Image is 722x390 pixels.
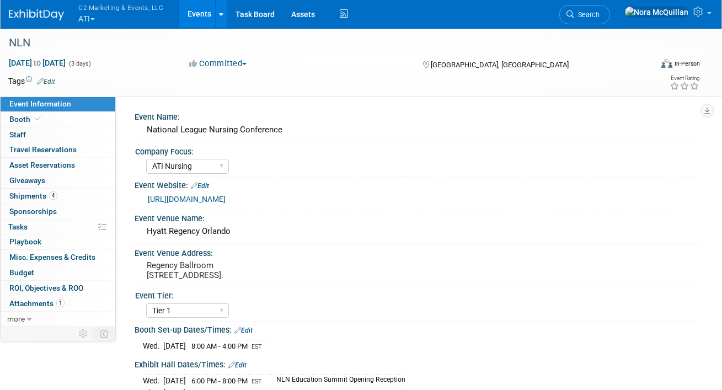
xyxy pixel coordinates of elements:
[1,265,115,280] a: Budget
[74,327,93,341] td: Personalize Event Tab Strip
[163,340,186,352] td: [DATE]
[5,33,641,53] div: NLN
[32,58,42,67] span: to
[234,327,253,334] a: Edit
[143,340,163,352] td: Wed.
[7,314,25,323] span: more
[574,10,600,19] span: Search
[1,158,115,173] a: Asset Reservations
[8,76,55,87] td: Tags
[1,312,115,327] a: more
[191,342,248,350] span: 8:00 AM - 4:00 PM
[9,268,34,277] span: Budget
[559,5,610,24] a: Search
[661,59,672,68] img: Format-Inperson.png
[1,97,115,111] a: Event Information
[135,109,700,122] div: Event Name:
[143,121,692,138] div: National League Nursing Conference
[598,57,700,74] div: Event Format
[270,375,405,387] td: NLN Education Summit Opening Reception
[670,76,699,81] div: Event Rating
[191,182,209,190] a: Edit
[674,60,700,68] div: In-Person
[9,99,71,108] span: Event Information
[9,115,43,124] span: Booth
[1,234,115,249] a: Playbook
[8,222,28,231] span: Tasks
[93,327,116,341] td: Toggle Event Tabs
[1,296,115,311] a: Attachments1
[35,116,41,122] i: Booth reservation complete
[147,260,358,280] pre: Regency Ballroom [STREET_ADDRESS].
[135,287,695,301] div: Event Tier:
[1,142,115,157] a: Travel Reservations
[431,61,569,69] span: [GEOGRAPHIC_DATA], [GEOGRAPHIC_DATA]
[9,130,26,139] span: Staff
[1,250,115,265] a: Misc. Expenses & Credits
[252,343,262,350] span: EST
[9,284,83,292] span: ROI, Objectives & ROO
[135,356,700,371] div: Exhibit Hall Dates/Times:
[185,58,251,70] button: Committed
[1,204,115,219] a: Sponsorships
[1,220,115,234] a: Tasks
[135,322,700,336] div: Booth Set-up Dates/Times:
[9,191,57,200] span: Shipments
[9,145,77,154] span: Travel Reservations
[1,189,115,204] a: Shipments4
[135,210,700,224] div: Event Venue Name:
[68,60,91,67] span: (3 days)
[9,9,64,20] img: ExhibitDay
[1,281,115,296] a: ROI, Objectives & ROO
[9,253,95,261] span: Misc. Expenses & Credits
[9,237,41,246] span: Playbook
[163,375,186,387] td: [DATE]
[8,58,66,68] span: [DATE] [DATE]
[135,143,695,157] div: Company Focus:
[1,127,115,142] a: Staff
[9,161,75,169] span: Asset Reservations
[624,6,689,18] img: Nora McQuillan
[9,176,45,185] span: Giveaways
[252,378,262,385] span: EST
[1,112,115,127] a: Booth
[9,207,57,216] span: Sponsorships
[228,361,247,369] a: Edit
[37,78,55,86] a: Edit
[49,191,57,200] span: 4
[1,173,115,188] a: Giveaways
[191,377,248,385] span: 6:00 PM - 8:00 PM
[143,223,692,240] div: Hyatt Regency Orlando
[148,195,226,204] a: [URL][DOMAIN_NAME]
[135,245,700,259] div: Event Venue Address:
[56,299,65,307] span: 1
[78,2,163,13] span: G2 Marketing & Events, LLC
[9,299,65,308] span: Attachments
[135,177,700,191] div: Event Website:
[143,375,163,387] td: Wed.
